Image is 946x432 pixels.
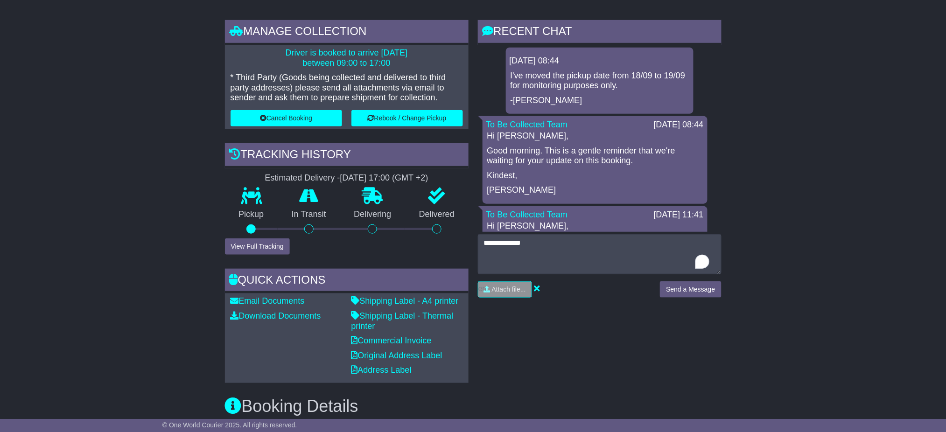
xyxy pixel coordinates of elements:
[225,238,290,255] button: View Full Tracking
[278,209,340,220] p: In Transit
[225,173,469,183] div: Estimated Delivery -
[351,336,432,345] a: Commercial Invoice
[660,281,721,298] button: Send a Message
[351,351,442,360] a: Original Address Label
[487,221,703,282] p: Hi [PERSON_NAME], We will wait for the next update here. Thank you. Regards, Aira
[351,311,454,331] a: Shipping Label - Thermal printer
[511,96,689,106] p: -[PERSON_NAME]
[487,185,703,195] p: [PERSON_NAME]
[511,71,689,91] p: I've moved the pickup date from 18/09 to 19/09 for monitoring purposes only.
[231,48,463,68] p: Driver is booked to arrive [DATE] between 09:00 to 17:00
[340,209,406,220] p: Delivering
[478,234,722,274] textarea: To enrich screen reader interactions, please activate Accessibility in Grammarly extension settings
[351,365,412,375] a: Address Label
[340,173,428,183] div: [DATE] 17:00 (GMT +2)
[225,143,469,168] div: Tracking history
[486,120,568,129] a: To Be Collected Team
[225,397,722,416] h3: Booking Details
[162,421,297,429] span: © One World Courier 2025. All rights reserved.
[351,110,463,126] button: Rebook / Change Pickup
[654,210,704,220] div: [DATE] 11:41
[225,20,469,45] div: Manage collection
[486,210,568,219] a: To Be Collected Team
[231,110,342,126] button: Cancel Booking
[405,209,469,220] p: Delivered
[225,269,469,294] div: Quick Actions
[510,56,690,66] div: [DATE] 08:44
[231,311,321,321] a: Download Documents
[478,20,722,45] div: RECENT CHAT
[231,73,463,103] p: * Third Party (Goods being collected and delivered to third party addresses) please send all atta...
[351,296,459,306] a: Shipping Label - A4 printer
[487,146,703,166] p: Good morning. This is a gentle reminder that we're waiting for your update on this booking.
[225,209,278,220] p: Pickup
[231,296,305,306] a: Email Documents
[654,120,704,130] div: [DATE] 08:44
[487,171,703,181] p: Kindest,
[487,131,703,141] p: Hi [PERSON_NAME],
